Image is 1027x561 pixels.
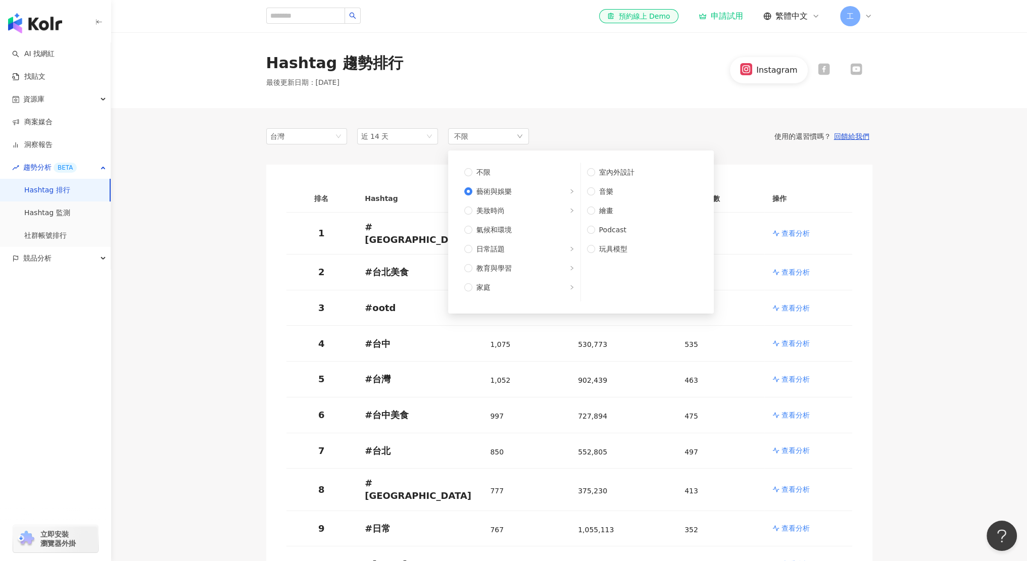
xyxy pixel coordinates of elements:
[529,132,872,141] div: 使用的還習慣嗎？
[476,282,491,293] span: 家庭
[8,13,62,33] img: logo
[476,263,512,274] span: 教育與學習
[781,410,810,420] p: 查看分析
[781,303,810,313] p: 查看分析
[295,522,349,535] p: 9
[365,444,474,457] p: # 台北
[781,338,810,348] p: 查看分析
[781,484,810,494] p: 查看分析
[40,530,76,548] span: 立即安裝 瀏覽器外掛
[772,523,844,533] a: 查看分析
[578,340,607,348] span: 530,773
[831,132,872,141] button: 回饋給我們
[476,167,491,178] span: 不限
[23,156,77,179] span: 趨勢分析
[847,11,854,22] span: 工
[361,132,389,140] span: 近 14 天
[699,11,743,21] a: 申請試用
[454,131,468,142] span: 不限
[365,409,474,421] p: # 台中美食
[490,448,504,456] span: 850
[569,186,574,197] span: right
[23,88,44,111] span: 資源庫
[490,526,504,534] span: 767
[578,412,607,420] span: 727,894
[595,224,698,235] span: Podcast
[684,340,698,348] span: 535
[365,337,474,350] p: # 台中
[684,526,698,534] span: 352
[578,487,607,495] span: 375,230
[569,282,574,293] span: right
[517,133,523,139] span: down
[772,484,844,494] a: 查看分析
[578,448,607,456] span: 552,805
[286,185,357,213] th: 排名
[476,224,512,235] span: 氣候和環境
[781,374,810,384] p: 查看分析
[595,167,698,178] span: 室內外設計
[476,205,505,216] span: 美妝時尚
[595,205,698,216] span: 繪畫
[365,373,474,385] p: # 台灣
[756,65,797,76] div: Instagram
[772,374,844,384] a: 查看分析
[476,186,512,197] span: 藝術與娛樂
[595,186,698,197] span: 音樂
[569,243,574,254] span: right
[295,266,349,278] p: 2
[490,412,504,420] span: 997
[12,164,19,171] span: rise
[781,267,810,277] p: 查看分析
[987,521,1017,551] iframe: Help Scout Beacon - Open
[365,221,474,246] p: # [GEOGRAPHIC_DATA]
[684,487,698,495] span: 413
[490,376,510,384] span: 1,052
[775,11,808,22] span: 繁體中文
[13,525,98,552] a: chrome extension立即安裝 瀏覽器外掛
[772,303,844,313] a: 查看分析
[578,376,607,384] span: 902,439
[599,9,678,23] a: 預約線上 Demo
[569,301,574,312] span: right
[295,301,349,314] p: 3
[764,185,852,213] th: 操作
[12,49,55,59] a: searchAI 找網紅
[772,228,844,238] a: 查看分析
[578,526,614,534] span: 1,055,113
[569,263,574,274] span: right
[266,53,403,74] div: Hashtag 趨勢排行
[490,340,510,348] span: 1,075
[595,243,698,254] span: 玩具模型
[295,373,349,385] p: 5
[266,78,403,88] p: 最後更新日期 ： [DATE]
[12,117,53,127] a: 商案媒合
[684,448,698,456] span: 497
[295,409,349,421] p: 6
[295,227,349,239] p: 1
[607,11,670,21] div: 預約線上 Demo
[295,444,349,457] p: 7
[365,266,474,278] p: # 台北美食
[365,301,474,314] p: # ootd
[24,208,70,218] a: Hashtag 監測
[772,445,844,455] a: 查看分析
[569,205,574,216] span: right
[781,228,810,238] p: 查看分析
[24,231,67,241] a: 社群帳號排行
[295,337,349,350] p: 4
[676,185,764,213] th: 提及網紅數
[24,185,70,195] a: Hashtag 排行
[476,243,505,254] span: 日常話題
[295,483,349,496] p: 8
[781,445,810,455] p: 查看分析
[349,12,356,19] span: search
[365,522,474,535] p: # 日常
[16,531,36,547] img: chrome extension
[772,410,844,420] a: 查看分析
[490,487,504,495] span: 777
[365,477,474,502] p: # [GEOGRAPHIC_DATA]
[476,301,491,312] span: 財經
[772,267,844,277] a: 查看分析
